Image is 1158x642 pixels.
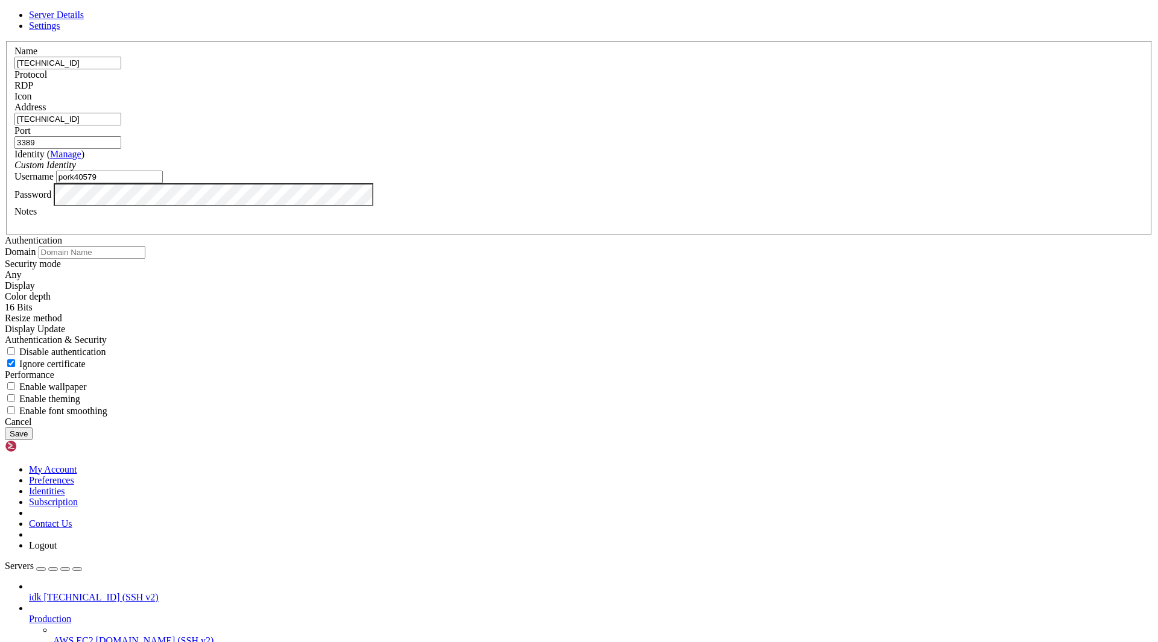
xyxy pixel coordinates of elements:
div: 16 Bits [5,302,1153,313]
label: Notes [14,206,37,216]
label: Name [14,46,37,56]
label: Address [14,102,46,112]
input: Disable authentication [7,347,15,355]
label: Protocol [14,69,47,80]
label: Identity [14,149,84,159]
span: ( ) [47,149,84,159]
span: Enable font smoothing [19,406,107,416]
input: Login Username [56,171,163,183]
a: Settings [29,20,60,31]
div: Display Update [5,324,1153,335]
div: Any [5,269,1153,280]
div: Cancel [5,417,1153,427]
input: Port Number [14,136,121,149]
label: Security mode [5,259,61,269]
label: Icon [14,91,31,101]
input: Domain Name [39,246,145,259]
i: Custom Identity [14,160,76,170]
span: 16 Bits [5,302,33,312]
span: Ignore certificate [19,359,86,369]
a: Preferences [29,475,74,485]
label: Password [14,189,51,199]
span: Enable theming [19,394,80,404]
span: Display Update [5,324,65,334]
label: If set to true, enables use of theming of windows and controls. [5,394,80,404]
input: Ignore certificate [7,359,15,367]
span: RDP [14,80,33,90]
span: idk [29,592,41,602]
span: Disable authentication [19,347,106,357]
input: Host Name or IP [14,113,121,125]
label: Display [5,280,35,291]
a: idk [TECHNICAL_ID] (SSH v2) [29,592,1153,603]
span: [TECHNICAL_ID] (SSH v2) [43,592,158,602]
input: Server Name [14,57,121,69]
input: Enable theming [7,394,15,402]
a: Production [29,614,1153,625]
label: Display Update channel added with RDP 8.1 to signal the server when the client display size has c... [5,313,62,323]
input: Enable wallpaper [7,382,15,390]
label: If set to true, enables rendering of the desktop wallpaper. By default, wallpaper will be disable... [5,382,87,392]
img: Shellngn [5,440,74,452]
label: The color depth to request, in bits-per-pixel. [5,291,51,301]
a: Logout [29,540,57,550]
span: Any [5,269,22,280]
label: Port [14,125,31,136]
li: idk [TECHNICAL_ID] (SSH v2) [29,581,1153,603]
label: If set to true, authentication will be disabled. Note that this refers to authentication that tak... [5,347,106,357]
label: Domain [5,247,36,257]
a: Servers [5,561,82,571]
a: Server Details [29,10,84,20]
div: RDP [14,80,1144,91]
label: Authentication [5,235,62,245]
label: If set to true, text will be rendered with smooth edges. Text over RDP is rendered with rough edg... [5,406,107,416]
a: My Account [29,464,77,474]
a: Subscription [29,497,78,507]
button: Save [5,427,33,440]
div: Custom Identity [14,160,1144,171]
a: Identities [29,486,65,496]
span: Servers [5,561,34,571]
a: Manage [50,149,81,159]
label: Authentication & Security [5,335,107,345]
a: Contact Us [29,518,72,529]
label: Username [14,171,54,181]
span: Enable wallpaper [19,382,87,392]
span: Production [29,614,71,624]
input: Enable font smoothing [7,406,15,414]
label: Performance [5,370,54,380]
label: If set to true, the certificate returned by the server will be ignored, even if that certificate ... [5,359,86,369]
